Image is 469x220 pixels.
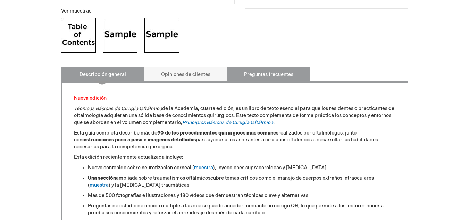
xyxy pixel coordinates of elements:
font: , cuarta edición, es un libro de texto esencial para que los residentes o practicantes de oftalmo... [74,106,394,125]
img: Haga clic para ver [103,18,137,53]
a: Opiniones de clientes [144,67,227,81]
img: Haga clic para ver [61,18,96,53]
font: Preguntas frecuentes [244,72,293,78]
font: Más de 500 fotografías e ilustraciones y 180 vídeos que demuestran técnicas clave y alternativas [88,193,308,198]
font: ampliada sobre traumatismos oftálmicos [116,175,210,181]
img: Haga clic para ver [144,18,179,53]
font: instrucciones paso a paso e imágenes detalladas [82,137,196,143]
font: . [273,120,275,125]
font: ), inyecciones supracoroideas y [MEDICAL_DATA] [213,165,326,171]
a: Descripción general [61,67,144,81]
font: cubre temas críticos como el manejo de cuerpos extraños intraoculares ( [88,175,374,188]
font: Esta guía completa describe más de [74,130,157,136]
font: Preguntas de estudio de opción múltiple a las que se puede acceder mediante un código QR, lo que ... [88,203,384,216]
font: Técnicas Básicas de Cirugía Oftálmica [74,106,162,112]
font: 90 de los procedimientos quirúrgicos más comunes [157,130,278,136]
font: Descripción general [79,72,126,78]
font: de la Academia [162,106,198,112]
font: Una sección [88,175,116,181]
font: Nuevo contenido sobre neurotización corneal ( [88,165,194,171]
a: muestra [90,182,109,188]
a: Preguntas frecuentes [227,67,310,81]
font: para ayudar a los aspirantes a cirujanos oftálmicos a desarrollar las habilidades necesarias para... [74,137,378,150]
font: Opiniones de clientes [161,72,210,78]
a: muestra [194,165,213,171]
font: Esta edición recientemente actualizada incluye: [74,154,183,160]
font: Nueva edición [74,95,107,101]
font: Ver muestras [61,8,91,14]
font: ) y la [MEDICAL_DATA] traumáticas. [109,182,191,188]
a: Principios Básicos de Cirugía Oftálmica [182,120,273,125]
